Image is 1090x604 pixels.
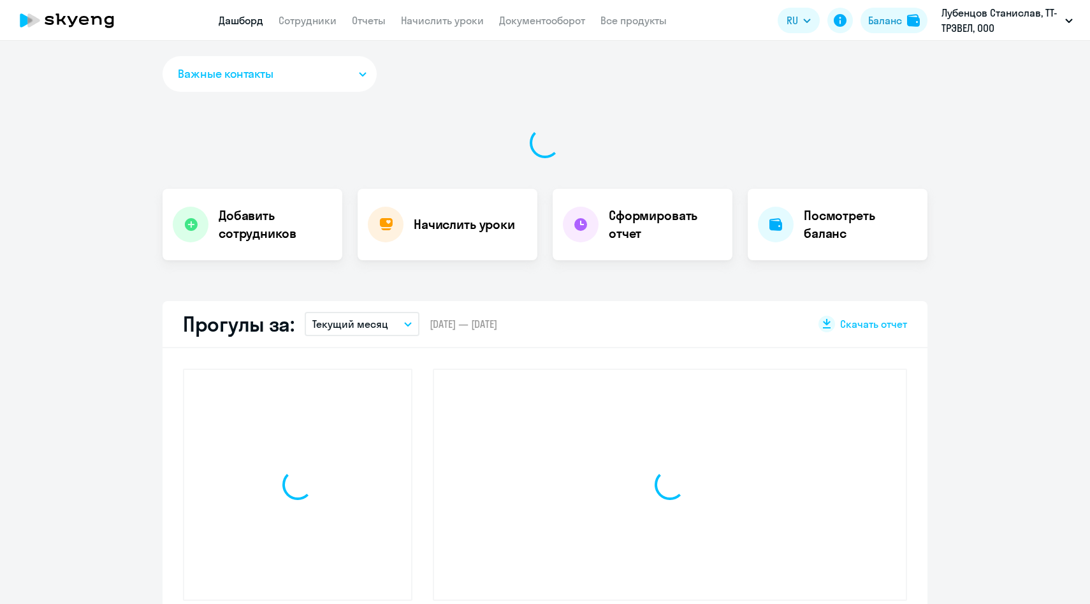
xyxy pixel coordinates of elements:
button: Лубенцов Станислав, ТТ-ТРЭВЕЛ, ООО [935,5,1079,36]
h4: Сформировать отчет [609,207,722,242]
button: RU [778,8,820,33]
h2: Прогулы за: [183,311,294,337]
button: Текущий месяц [305,312,419,336]
h4: Посмотреть баланс [804,207,917,242]
a: Отчеты [352,14,386,27]
a: Начислить уроки [401,14,484,27]
h4: Добавить сотрудников [219,207,332,242]
p: Текущий месяц [312,316,388,332]
span: [DATE] — [DATE] [430,317,497,331]
span: RU [787,13,798,28]
span: Важные контакты [178,66,273,82]
span: Скачать отчет [840,317,907,331]
div: Баланс [868,13,902,28]
button: Балансbalance [861,8,927,33]
img: balance [907,14,920,27]
a: Дашборд [219,14,263,27]
button: Важные контакты [163,56,377,92]
a: Все продукты [600,14,667,27]
p: Лубенцов Станислав, ТТ-ТРЭВЕЛ, ООО [941,5,1060,36]
a: Документооборот [499,14,585,27]
a: Сотрудники [279,14,337,27]
h4: Начислить уроки [414,216,515,233]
